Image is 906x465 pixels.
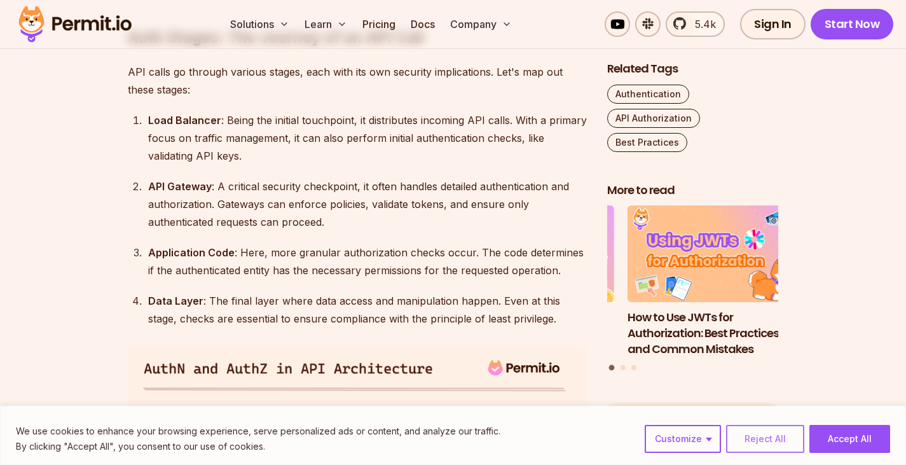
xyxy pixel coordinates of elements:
[628,206,799,303] img: How to Use JWTs for Authorization: Best Practices and Common Mistakes
[607,85,689,104] a: Authentication
[148,111,587,165] div: : Being the initial touchpoint, it distributes incoming API calls. With a primary focus on traffi...
[443,310,614,342] h3: A Guide to Bearer Tokens: JWT vs. Opaque Tokens
[13,3,137,46] img: Permit logo
[628,206,799,357] li: 1 of 3
[443,206,614,357] li: 3 of 3
[148,177,587,231] div: : A critical security checkpoint, it often handles detailed authentication and authorization. Gat...
[811,9,894,39] a: Start Now
[357,11,401,37] a: Pricing
[148,295,203,307] strong: Data Layer
[607,133,687,152] a: Best Practices
[445,11,517,37] button: Company
[607,183,779,198] h2: More to read
[148,114,221,127] strong: Load Balancer
[148,180,212,193] strong: API Gateway
[621,365,626,370] button: Go to slide 2
[740,9,806,39] a: Sign In
[726,425,804,453] button: Reject All
[607,61,779,77] h2: Related Tags
[607,109,700,128] a: API Authorization
[225,11,294,37] button: Solutions
[406,11,440,37] a: Docs
[809,425,890,453] button: Accept All
[16,424,500,439] p: We use cookies to enhance your browsing experience, serve personalized ads or content, and analyz...
[631,365,636,370] button: Go to slide 3
[16,439,500,454] p: By clicking "Accept All", you consent to our use of cookies.
[645,425,721,453] button: Customize
[607,206,779,373] div: Posts
[443,206,614,303] img: A Guide to Bearer Tokens: JWT vs. Opaque Tokens
[148,246,235,259] strong: Application Code
[128,63,587,99] p: API calls go through various stages, each with its own security implications. Let's map out these...
[609,365,615,371] button: Go to slide 1
[687,17,716,32] span: 5.4k
[299,11,352,37] button: Learn
[628,310,799,357] h3: How to Use JWTs for Authorization: Best Practices and Common Mistakes
[628,206,799,357] a: How to Use JWTs for Authorization: Best Practices and Common MistakesHow to Use JWTs for Authoriz...
[666,11,725,37] a: 5.4k
[148,292,587,328] div: : The final layer where data access and manipulation happen. Even at this stage, checks are essen...
[148,244,587,279] div: : Here, more granular authorization checks occur. The code determines if the authenticated entity...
